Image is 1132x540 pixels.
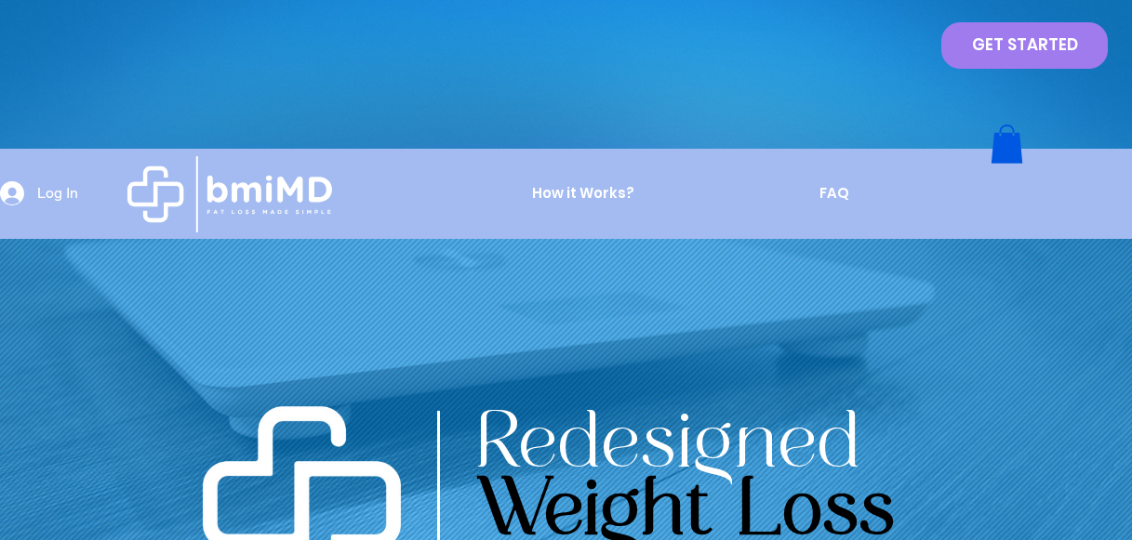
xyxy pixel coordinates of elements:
span: GET STARTED [972,34,1078,57]
a: GET STARTED [941,22,1108,69]
a: How it Works? [440,170,726,217]
span: Weight Loss [475,470,895,540]
p: How it Works? [523,170,644,217]
nav: Site [440,170,943,217]
span: Log In [31,183,85,204]
span: Redesigned [475,403,860,473]
a: FAQ [726,170,943,217]
p: FAQ [810,170,859,217]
